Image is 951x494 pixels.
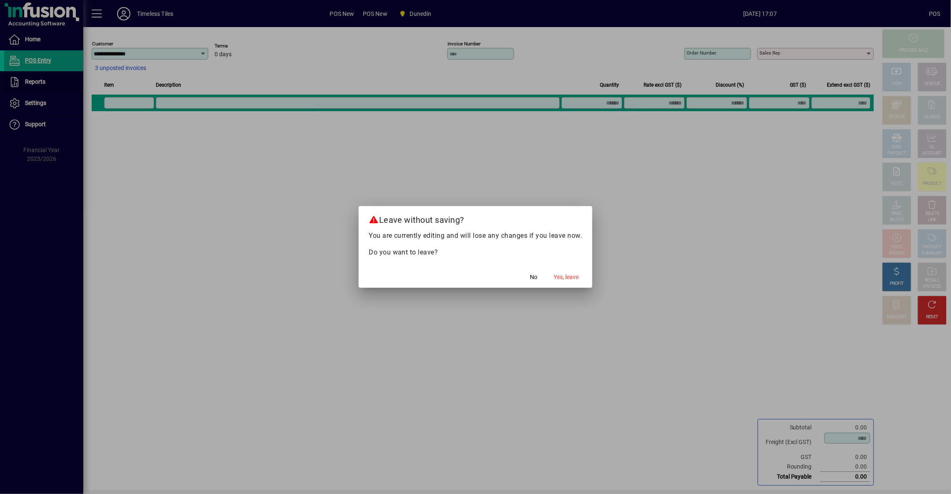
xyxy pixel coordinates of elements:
[554,273,579,282] span: Yes, leave
[551,269,582,284] button: Yes, leave
[530,273,538,282] span: No
[369,247,582,257] p: Do you want to leave?
[359,206,592,230] h2: Leave without saving?
[521,269,547,284] button: No
[369,231,582,241] p: You are currently editing and will lose any changes if you leave now.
